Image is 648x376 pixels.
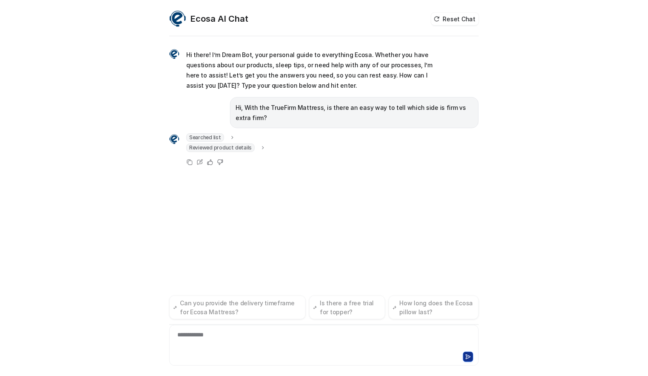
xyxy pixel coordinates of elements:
[169,49,179,59] img: Widget
[169,134,179,144] img: Widget
[309,296,385,319] button: Is there a free trial for topper?
[186,144,255,152] span: Reviewed product details
[186,133,224,142] span: Searched list
[389,296,479,319] button: How long does the Ecosa pillow last?
[169,10,186,27] img: Widget
[236,103,473,123] p: Hi, With the TrueFirm Mattress, is there an easy way to tell which side is firm vs extra firm?
[190,13,248,25] h2: Ecosa AI Chat
[169,296,306,319] button: Can you provide the delivery timeframe for Ecosa Mattress?
[431,13,479,25] button: Reset Chat
[186,50,435,91] p: Hi there! I’m Dream Bot, your personal guide to everything Ecosa. Whether you have questions abou...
